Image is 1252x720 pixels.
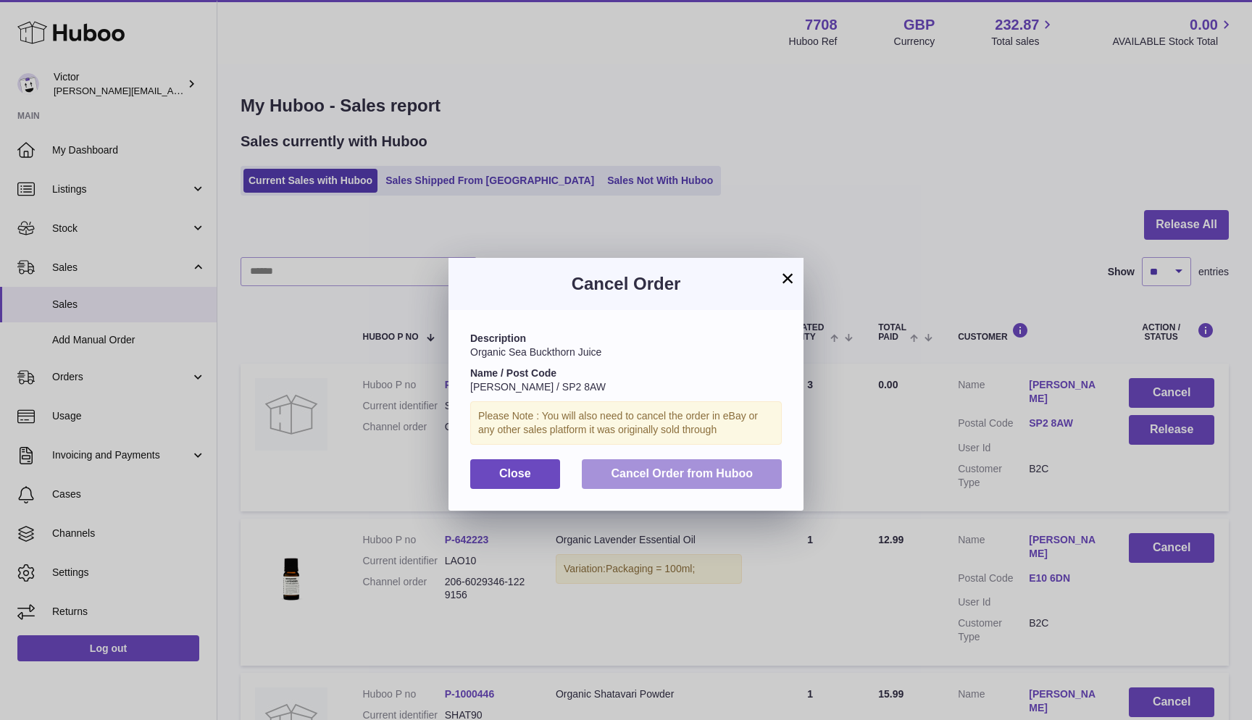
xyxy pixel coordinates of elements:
strong: Description [470,332,526,344]
span: Organic Sea Buckthorn Juice [470,346,601,358]
span: [PERSON_NAME] / SP2 8AW [470,381,606,393]
div: Please Note : You will also need to cancel the order in eBay or any other sales platform it was o... [470,401,782,445]
button: Close [470,459,560,489]
span: Close [499,467,531,480]
strong: Name / Post Code [470,367,556,379]
button: × [779,269,796,287]
button: Cancel Order from Huboo [582,459,782,489]
h3: Cancel Order [470,272,782,296]
span: Cancel Order from Huboo [611,467,753,480]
